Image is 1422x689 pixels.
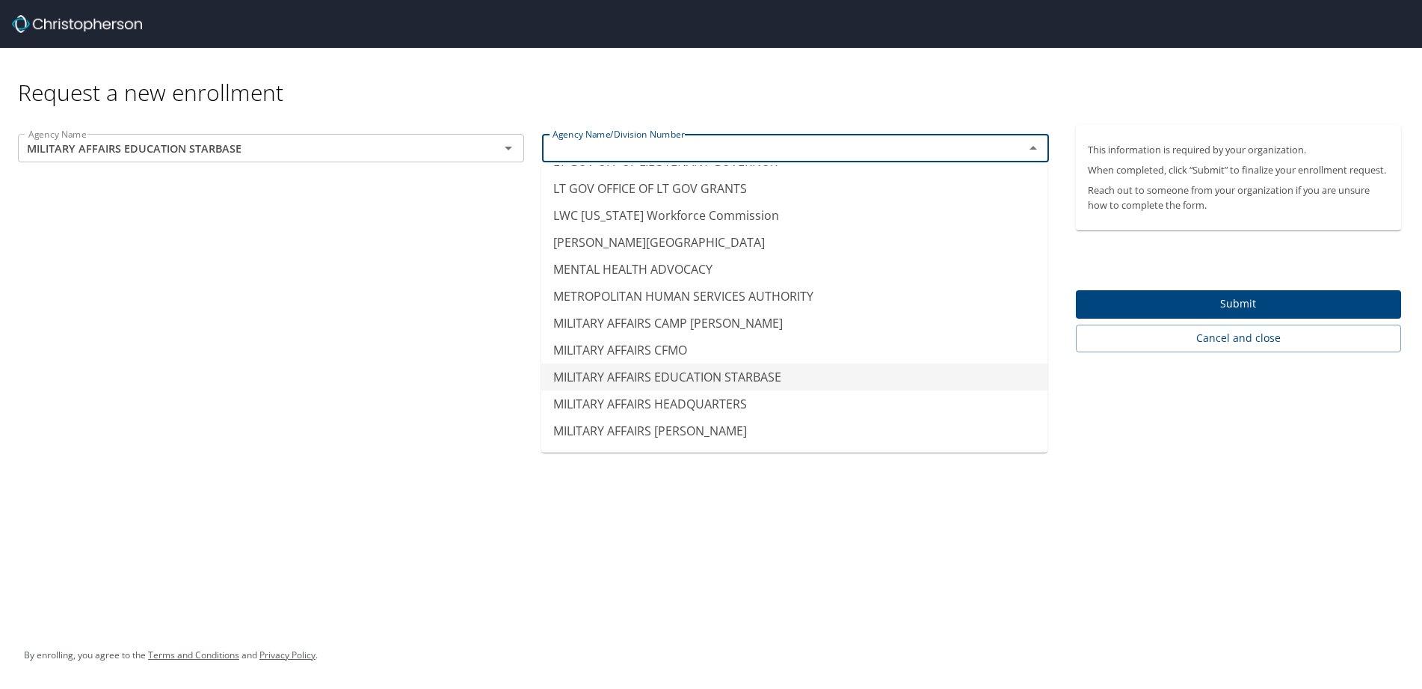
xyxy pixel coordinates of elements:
li: MILITARY AFFAIRS [PERSON_NAME] [541,417,1047,444]
button: Open [498,138,519,159]
p: This information is required by your organization. [1088,143,1390,157]
li: MILITARY AFFAIRS EDUCATION STARBASE [541,364,1047,391]
li: MILITARY AFFAIRS HEADQUARTERS [541,391,1047,417]
li: [PERSON_NAME][GEOGRAPHIC_DATA] [541,229,1047,256]
li: LWC [US_STATE] Workforce Commission [541,202,1047,229]
p: Reach out to someone from your organization if you are unsure how to complete the form. [1088,183,1390,212]
a: Privacy Policy [259,649,316,661]
li: MENTAL HEALTH ADVOCACY [541,256,1047,283]
button: Submit [1076,290,1402,319]
div: Request a new enrollment [18,48,1413,107]
span: Submit [1088,295,1390,313]
li: MILITARY CAMP MINDEN [541,444,1047,471]
li: MILITARY AFFAIRS CFMO [541,337,1047,364]
li: MILITARY AFFAIRS CAMP [PERSON_NAME] [541,310,1047,337]
span: Cancel and close [1088,329,1390,348]
button: Close [1023,138,1044,159]
a: Terms and Conditions [148,649,239,661]
img: cbt logo [12,15,142,33]
button: Cancel and close [1076,325,1402,352]
li: LT GOV OFFICE OF LT GOV GRANTS [541,175,1047,202]
li: METROPOLITAN HUMAN SERVICES AUTHORITY [541,283,1047,310]
p: When completed, click “Submit” to finalize your enrollment request. [1088,163,1390,177]
div: By enrolling, you agree to the and . [24,637,318,674]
